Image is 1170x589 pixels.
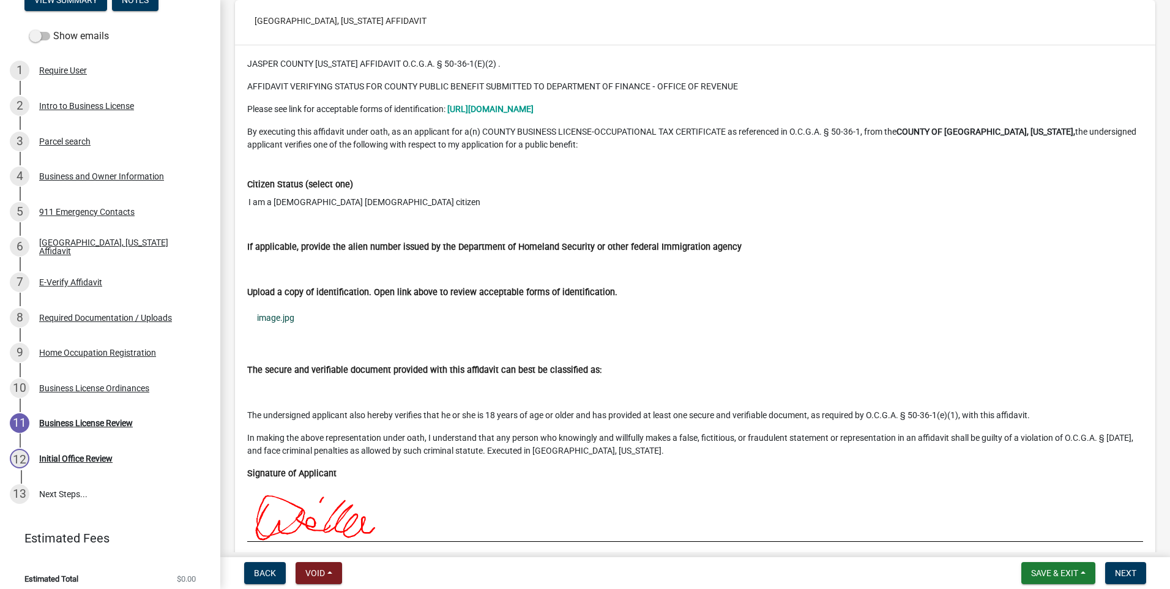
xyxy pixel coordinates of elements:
[10,449,29,468] div: 12
[10,272,29,292] div: 7
[247,480,386,541] img: A41TIqpnoKCSAAAAAElFTkSuQmCC
[10,96,29,116] div: 2
[305,568,325,578] span: Void
[39,278,102,287] div: E-Verify Affidavit
[10,343,29,362] div: 9
[10,61,29,80] div: 1
[1115,568,1136,578] span: Next
[247,80,1143,93] p: AFFIDAVIT VERIFYING STATUS FOR COUNTY PUBLIC BENEFIT SUBMITTED TO DEPARTMENT OF FINANCE ‐ OFFICE ...
[244,562,286,584] button: Back
[10,378,29,398] div: 10
[1105,562,1146,584] button: Next
[39,419,133,427] div: Business License Review
[247,366,602,375] label: The secure and verifiable document provided with this affidavit can best be classified as:
[10,202,29,222] div: 5
[177,575,196,583] span: $0.00
[39,384,149,392] div: Business License Ordinances
[10,237,29,257] div: 6
[896,127,1075,137] strong: COUNTY OF [GEOGRAPHIC_DATA], [US_STATE],
[24,575,78,583] span: Estimated Total
[245,10,436,32] button: [GEOGRAPHIC_DATA], [US_STATE] Affidavit
[254,568,276,578] span: Back
[29,29,109,43] label: Show emails
[39,454,113,463] div: Initial Office Review
[247,304,1143,332] a: image.jpg
[247,409,1143,422] p: The undersigned applicant also hereby verifies that he or she is 18 years of age or older and has...
[39,66,87,75] div: Require User
[1031,568,1078,578] span: Save & Exit
[10,132,29,151] div: 3
[10,308,29,328] div: 8
[39,137,91,146] div: Parcel search
[296,562,342,584] button: Void
[10,413,29,433] div: 11
[247,243,742,252] label: If applicable, provide the alien number issued by the Department of Homeland Security or other fe...
[247,470,337,478] label: Signature of Applicant
[39,238,201,255] div: [GEOGRAPHIC_DATA], [US_STATE] Affidavit
[247,126,1143,151] p: By executing this affidavit under oath, as an applicant for a(n) COUNTY BUSINESS LICENSE-OCCUPATI...
[1021,562,1095,584] button: Save & Exit
[10,526,201,550] a: Estimated Fees
[10,167,29,186] div: 4
[39,208,135,216] div: 911 Emergency Contacts
[247,181,353,189] label: Citizen Status (select one)
[247,58,1143,70] p: JASPER COUNTY [US_STATE] AFFIDAVIT O.C.G.A. § 50‐36‐1(E)(2) .
[247,103,1143,116] p: Please see link for acceptable forms of identification:
[39,172,164,181] div: Business and Owner Information
[39,313,172,322] div: Required Documentation / Uploads
[39,102,134,110] div: Intro to Business License
[247,432,1143,457] p: In making the above representation under oath, I understand that any person who knowingly and wil...
[247,288,617,297] label: Upload a copy of identification. Open link above to review acceptable forms of identification.
[39,348,156,357] div: Home Occupation Registration
[10,484,29,504] div: 13
[447,104,534,114] a: [URL][DOMAIN_NAME]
